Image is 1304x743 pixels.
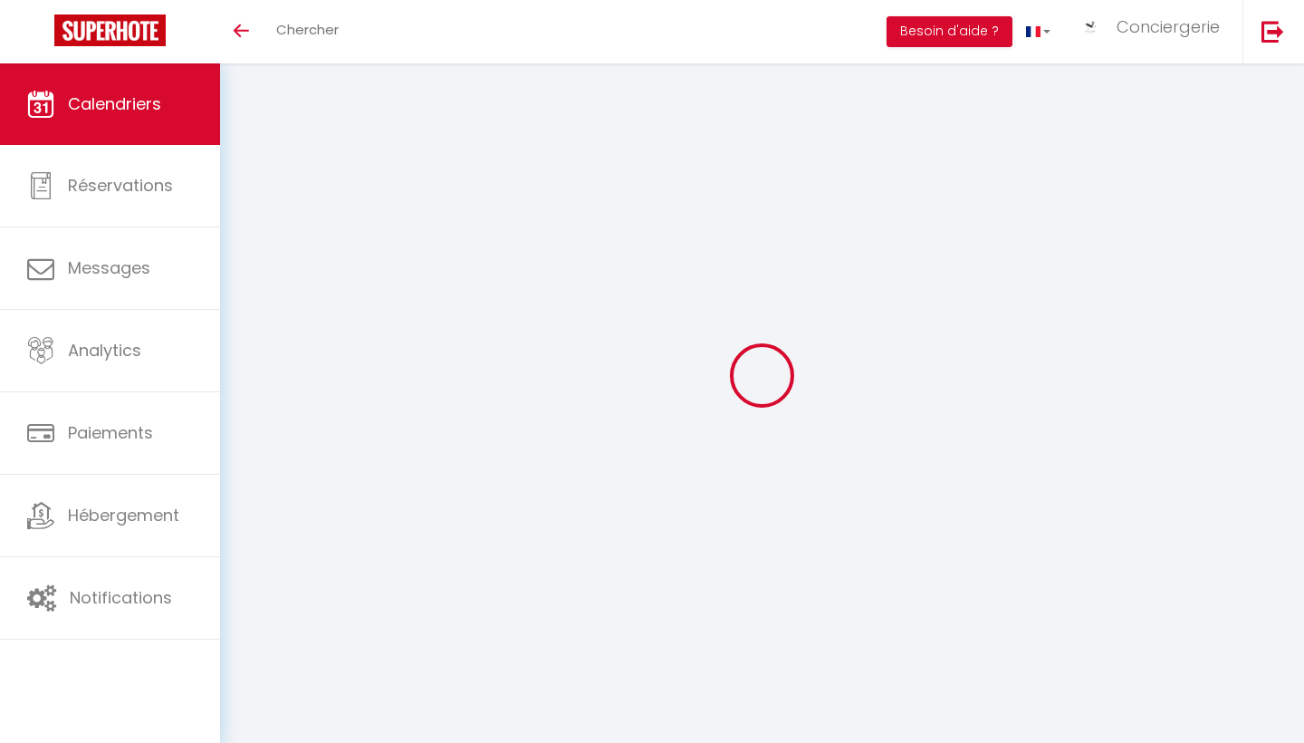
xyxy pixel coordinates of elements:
span: Conciergerie [1117,15,1220,38]
span: Calendriers [68,92,161,115]
span: Analytics [68,339,141,362]
button: Besoin d'aide ? [887,16,1012,47]
span: Chercher [276,20,339,39]
span: Réservations [68,174,173,197]
img: ... [1078,18,1105,37]
span: Messages [68,256,150,279]
span: Hébergement [68,504,179,526]
span: Paiements [68,421,153,444]
img: Super Booking [54,14,166,46]
span: Notifications [70,586,172,609]
img: logout [1261,20,1284,43]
